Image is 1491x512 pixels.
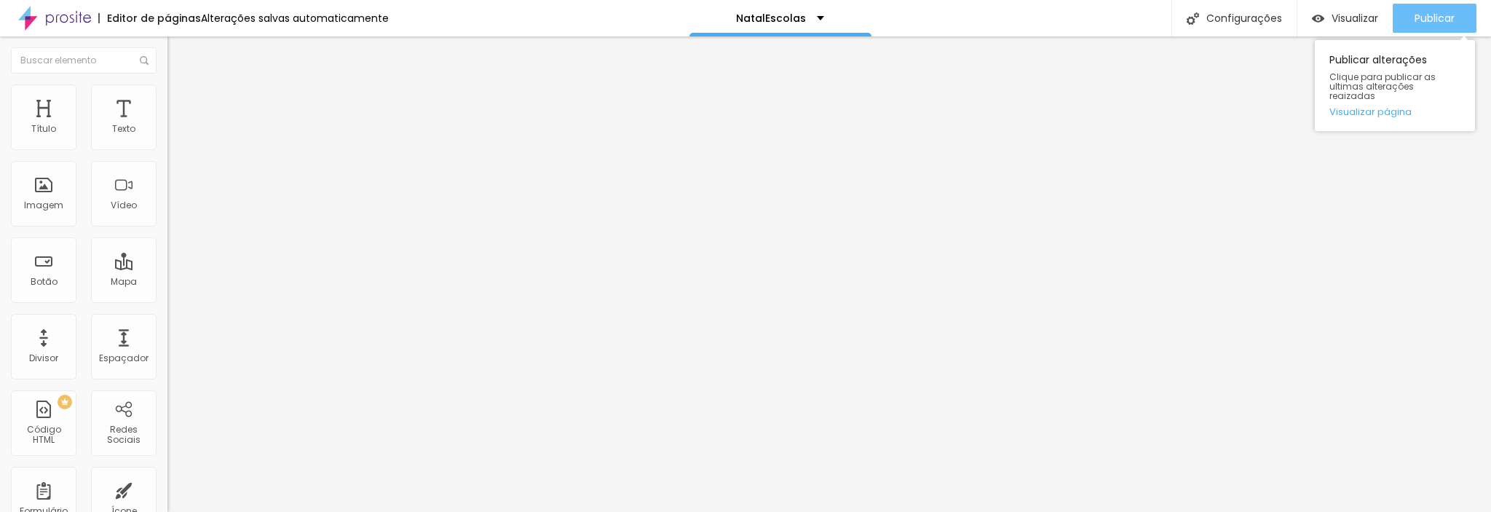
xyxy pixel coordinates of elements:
[1332,12,1378,24] span: Visualizar
[98,13,201,23] div: Editor de páginas
[99,353,149,363] div: Espaçador
[1329,107,1460,117] a: Visualizar página
[1415,12,1455,24] span: Publicar
[1329,72,1460,101] span: Clique para publicar as ultimas alterações reaizadas
[201,13,389,23] div: Alterações salvas automaticamente
[1187,12,1199,25] img: Icone
[29,353,58,363] div: Divisor
[111,200,137,210] div: Vídeo
[24,200,63,210] div: Imagem
[1312,12,1324,25] img: view-1.svg
[1297,4,1393,33] button: Visualizar
[11,47,157,74] input: Buscar elemento
[31,277,58,287] div: Botão
[112,124,135,134] div: Texto
[736,13,806,23] p: NatalEscolas
[15,425,72,446] div: Código HTML
[167,36,1491,512] iframe: Editor
[1393,4,1476,33] button: Publicar
[111,277,137,287] div: Mapa
[31,124,56,134] div: Título
[95,425,152,446] div: Redes Sociais
[140,56,149,65] img: Icone
[1315,40,1475,131] div: Publicar alterações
